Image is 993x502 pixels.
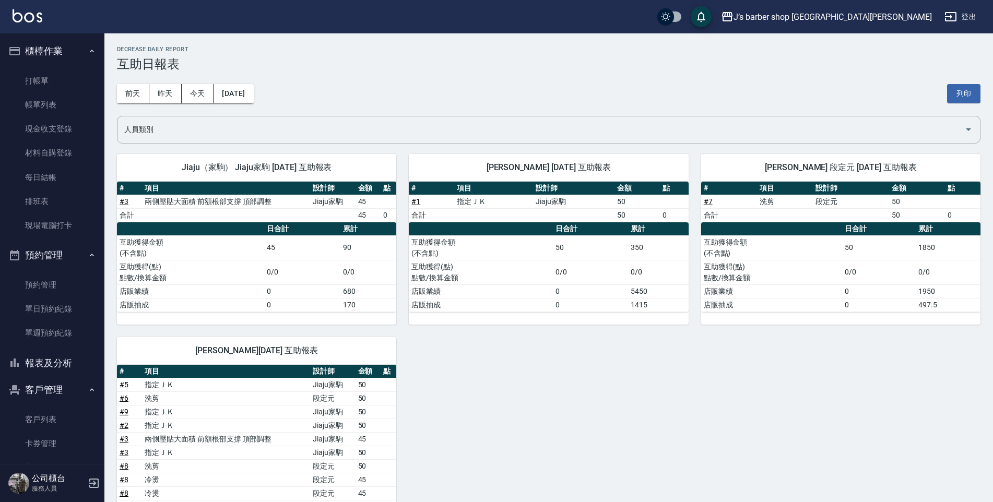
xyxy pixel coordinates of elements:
[701,182,980,222] table: a dense table
[4,242,100,269] button: 預約管理
[842,298,916,312] td: 0
[757,195,813,208] td: 洗剪
[117,284,264,298] td: 店販業績
[701,284,842,298] td: 店販業績
[13,9,42,22] img: Logo
[409,260,553,284] td: 互助獲得(點) 點數/換算金額
[142,459,310,473] td: 洗剪
[409,182,454,195] th: #
[356,419,381,432] td: 50
[4,38,100,65] button: 櫃檯作業
[356,391,381,405] td: 50
[310,365,355,378] th: 設計師
[717,6,936,28] button: J’s barber shop [GEOGRAPHIC_DATA][PERSON_NAME]
[4,456,100,480] a: 入金管理
[381,365,397,378] th: 點
[409,182,688,222] table: a dense table
[409,222,688,312] table: a dense table
[356,432,381,446] td: 45
[889,208,945,222] td: 50
[628,222,689,236] th: 累計
[553,298,628,312] td: 0
[701,208,757,222] td: 合計
[117,222,396,312] table: a dense table
[142,391,310,405] td: 洗剪
[340,222,396,236] th: 累計
[264,235,341,260] td: 45
[117,182,142,195] th: #
[310,405,355,419] td: Jiaju家駒
[945,208,980,222] td: 0
[182,84,214,103] button: 今天
[117,84,149,103] button: 前天
[916,284,980,298] td: 1950
[381,208,397,222] td: 0
[4,432,100,456] a: 卡券管理
[264,298,341,312] td: 0
[356,365,381,378] th: 金額
[117,260,264,284] td: 互助獲得(點) 點數/換算金額
[264,284,341,298] td: 0
[356,195,381,208] td: 45
[628,298,689,312] td: 1415
[32,484,85,493] p: 服務人員
[454,182,533,195] th: 項目
[356,182,381,195] th: 金額
[409,284,553,298] td: 店販業績
[356,486,381,500] td: 45
[553,260,628,284] td: 0/0
[701,235,842,260] td: 互助獲得金額 (不含點)
[4,189,100,213] a: 排班表
[340,284,396,298] td: 680
[409,208,454,222] td: 合計
[701,182,757,195] th: #
[117,46,980,53] h2: Decrease Daily Report
[142,486,310,500] td: 冷燙
[842,284,916,298] td: 0
[409,235,553,260] td: 互助獲得金額 (不含點)
[940,7,980,27] button: 登出
[120,475,128,484] a: #8
[660,208,689,222] td: 0
[310,391,355,405] td: 段定元
[120,435,128,443] a: #3
[553,284,628,298] td: 0
[310,473,355,486] td: 段定元
[310,432,355,446] td: Jiaju家駒
[142,432,310,446] td: 兩側壓貼大面積 前額根部支撐 頂部調整
[734,10,932,23] div: J’s barber shop [GEOGRAPHIC_DATA][PERSON_NAME]
[120,421,128,429] a: #2
[714,162,968,173] span: [PERSON_NAME] 段定元 [DATE] 互助報表
[4,165,100,189] a: 每日結帳
[916,222,980,236] th: 累計
[142,182,310,195] th: 項目
[120,489,128,497] a: #8
[701,298,842,312] td: 店販抽成
[947,84,980,103] button: 列印
[381,182,397,195] th: 點
[4,297,100,321] a: 單日預約紀錄
[4,376,100,403] button: 客戶管理
[120,448,128,457] a: #3
[310,459,355,473] td: 段定元
[916,298,980,312] td: 497.5
[889,182,945,195] th: 金額
[533,182,614,195] th: 設計師
[310,195,355,208] td: Jiaju家駒
[142,365,310,378] th: 項目
[129,162,384,173] span: Jiaju（家駒） Jiaju家駒 [DATE] 互助報表
[356,446,381,459] td: 50
[142,473,310,486] td: 冷燙
[310,378,355,391] td: Jiaju家駒
[960,121,977,138] button: Open
[704,197,713,206] a: #7
[356,473,381,486] td: 45
[117,182,396,222] table: a dense table
[842,260,916,284] td: 0/0
[264,222,341,236] th: 日合計
[701,260,842,284] td: 互助獲得(點) 點數/換算金額
[310,419,355,432] td: Jiaju家駒
[842,222,916,236] th: 日合計
[889,195,945,208] td: 50
[142,446,310,459] td: 指定ＪＫ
